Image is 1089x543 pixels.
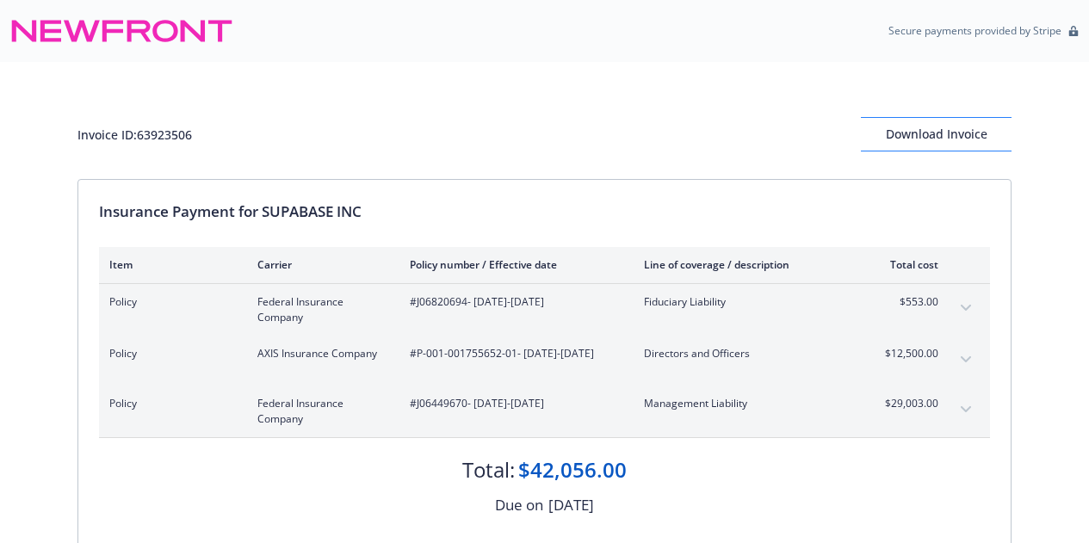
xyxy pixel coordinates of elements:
[257,294,382,325] span: Federal Insurance Company
[77,126,192,144] div: Invoice ID: 63923506
[548,494,594,516] div: [DATE]
[644,346,846,361] span: Directors and Officers
[644,257,846,272] div: Line of coverage / description
[99,336,990,386] div: PolicyAXIS Insurance Company#P-001-001755652-01- [DATE]-[DATE]Directors and Officers$12,500.00exp...
[257,346,382,361] span: AXIS Insurance Company
[410,396,616,411] span: #J06449670 - [DATE]-[DATE]
[257,257,382,272] div: Carrier
[410,346,616,361] span: #P-001-001755652-01 - [DATE]-[DATE]
[257,396,382,427] span: Federal Insurance Company
[952,294,980,322] button: expand content
[518,455,627,484] div: $42,056.00
[99,284,990,336] div: PolicyFederal Insurance Company#J06820694- [DATE]-[DATE]Fiduciary Liability$553.00expand content
[462,455,515,484] div: Total:
[410,294,616,310] span: #J06820694 - [DATE]-[DATE]
[644,396,846,411] span: Management Liability
[952,396,980,423] button: expand content
[644,294,846,310] span: Fiduciary Liability
[109,257,230,272] div: Item
[861,117,1012,151] button: Download Invoice
[109,346,230,361] span: Policy
[874,396,938,411] span: $29,003.00
[952,346,980,373] button: expand content
[874,257,938,272] div: Total cost
[495,494,543,516] div: Due on
[410,257,616,272] div: Policy number / Effective date
[874,294,938,310] span: $553.00
[99,201,990,223] div: Insurance Payment for SUPABASE INC
[861,118,1012,151] div: Download Invoice
[874,346,938,361] span: $12,500.00
[888,23,1061,38] p: Secure payments provided by Stripe
[99,386,990,437] div: PolicyFederal Insurance Company#J06449670- [DATE]-[DATE]Management Liability$29,003.00expand content
[109,294,230,310] span: Policy
[109,396,230,411] span: Policy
